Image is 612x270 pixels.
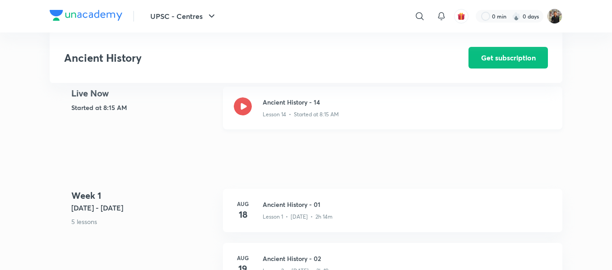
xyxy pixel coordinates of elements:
img: Yudhishthir [547,9,562,24]
h6: Aug [234,254,252,262]
button: UPSC - Centres [145,7,223,25]
h3: Ancient History [64,51,417,64]
h3: Ancient History - 02 [263,254,552,263]
h5: Started at 8:15 AM [71,103,216,112]
h4: Week 1 [71,189,216,202]
button: avatar [454,9,468,23]
a: Ancient History - 14Lesson 14 • Started at 8:15 AM [223,87,562,140]
h4: Live Now [71,87,216,100]
h5: [DATE] - [DATE] [71,202,216,213]
p: Lesson 14 • Started at 8:15 AM [263,110,339,119]
img: Company Logo [50,10,122,21]
p: 5 lessons [71,217,216,226]
h3: Ancient History - 14 [263,97,552,107]
img: avatar [457,12,465,20]
img: streak [512,12,521,21]
a: Aug18Ancient History - 01Lesson 1 • [DATE] • 2h 14m [223,189,562,243]
p: Lesson 1 • [DATE] • 2h 14m [263,213,333,221]
button: Get subscription [468,47,548,69]
h4: 18 [234,208,252,221]
h3: Ancient History - 01 [263,200,552,209]
h6: Aug [234,200,252,208]
a: Company Logo [50,10,122,23]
